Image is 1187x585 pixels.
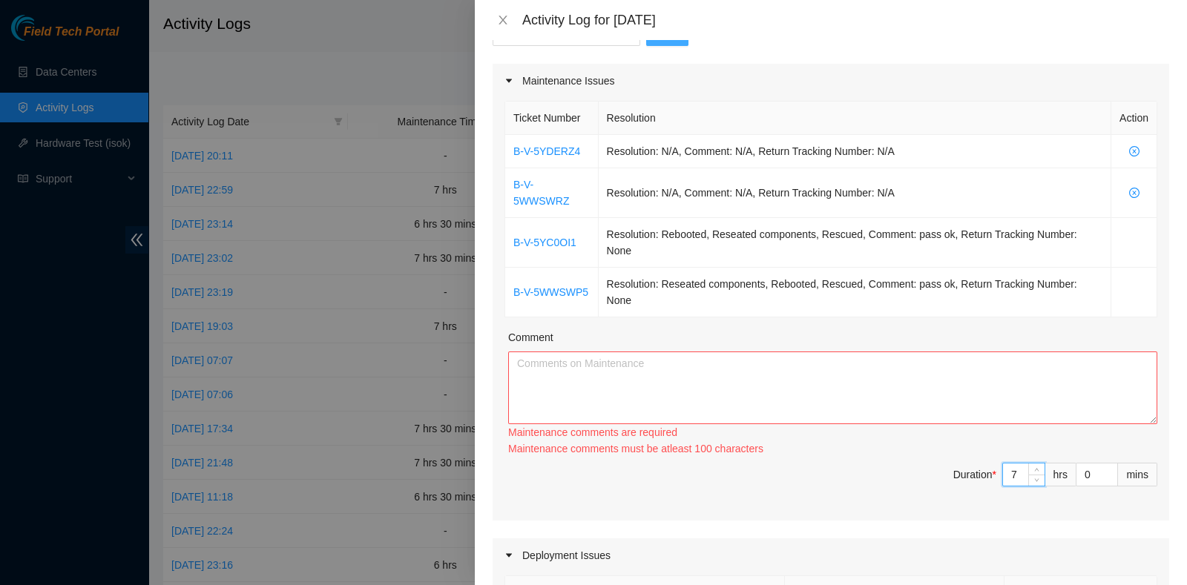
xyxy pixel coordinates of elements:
th: Resolution [599,102,1112,135]
div: Activity Log for [DATE] [522,12,1169,28]
span: close-circle [1119,146,1148,156]
div: mins [1118,463,1157,486]
span: caret-right [504,76,513,85]
div: hrs [1045,463,1076,486]
textarea: Comment [508,351,1157,424]
span: Decrease Value [1028,475,1045,486]
span: down [1033,476,1042,485]
td: Resolution: Reseated components, Rebooted, Rescued, Comment: pass ok, Return Tracking Number: None [599,268,1112,317]
div: Duration [953,466,996,483]
span: Increase Value [1028,463,1045,475]
span: close-circle [1119,188,1148,198]
td: Resolution: N/A, Comment: N/A, Return Tracking Number: N/A [599,135,1112,168]
div: Maintenance comments must be atleast 100 characters [508,440,1157,457]
label: Comment [508,329,553,346]
a: B-V-5WWSWRZ [513,179,569,207]
th: Action [1111,102,1157,135]
div: Maintenance comments are required [508,424,1157,440]
a: B-V-5WWSWP5 [513,286,588,298]
a: B-V-5YC0OI1 [513,237,576,248]
div: Deployment Issues [493,538,1169,572]
span: up [1033,465,1042,474]
div: Maintenance Issues [493,64,1169,98]
span: close [497,14,509,26]
span: caret-right [504,551,513,560]
th: Ticket Number [505,102,599,135]
button: Close [493,13,513,27]
a: B-V-5YDERZ4 [513,145,580,157]
td: Resolution: Rebooted, Reseated components, Rescued, Comment: pass ok, Return Tracking Number: None [599,218,1112,268]
td: Resolution: N/A, Comment: N/A, Return Tracking Number: N/A [599,168,1112,218]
